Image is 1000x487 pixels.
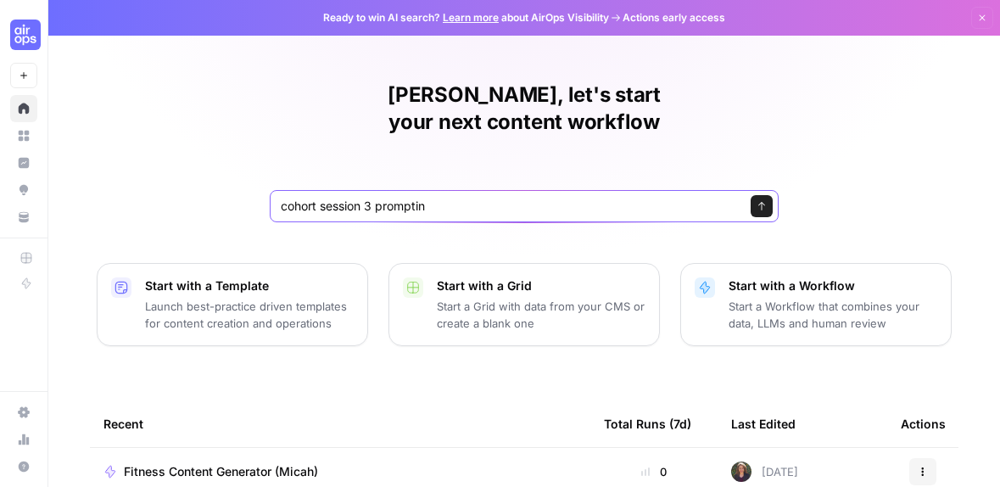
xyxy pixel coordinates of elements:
a: Your Data [10,204,37,231]
button: Workspace: September Cohort [10,14,37,56]
a: Home [10,95,37,122]
p: Start a Workflow that combines your data, LLMs and human review [729,298,937,332]
a: Usage [10,426,37,453]
span: Ready to win AI search? about AirOps Visibility [323,10,609,25]
img: prdtoxkaflvh0v91efe6wt880b6h [731,462,751,482]
p: Start with a Grid [437,277,645,294]
div: Total Runs (7d) [604,400,691,447]
span: Actions early access [623,10,725,25]
a: Settings [10,399,37,426]
button: Help + Support [10,453,37,480]
div: Actions [901,400,946,447]
a: Opportunities [10,176,37,204]
p: Start with a Template [145,277,354,294]
button: Start with a WorkflowStart a Workflow that combines your data, LLMs and human review [680,263,952,346]
button: Start with a GridStart a Grid with data from your CMS or create a blank one [388,263,660,346]
div: Recent [103,400,577,447]
div: [DATE] [731,462,798,482]
img: September Cohort Logo [10,20,41,50]
button: Start with a TemplateLaunch best-practice driven templates for content creation and operations [97,263,368,346]
p: Start with a Workflow [729,277,937,294]
a: Browse [10,122,37,149]
a: Learn more [443,11,499,24]
span: Fitness Content Generator (Micah) [124,463,318,480]
input: What would you like to create today? [281,198,734,215]
a: Insights [10,149,37,176]
div: Last Edited [731,400,796,447]
p: Launch best-practice driven templates for content creation and operations [145,298,354,332]
a: Fitness Content Generator (Micah) [103,463,577,480]
p: Start a Grid with data from your CMS or create a blank one [437,298,645,332]
h1: [PERSON_NAME], let's start your next content workflow [270,81,779,136]
div: 0 [604,463,704,480]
